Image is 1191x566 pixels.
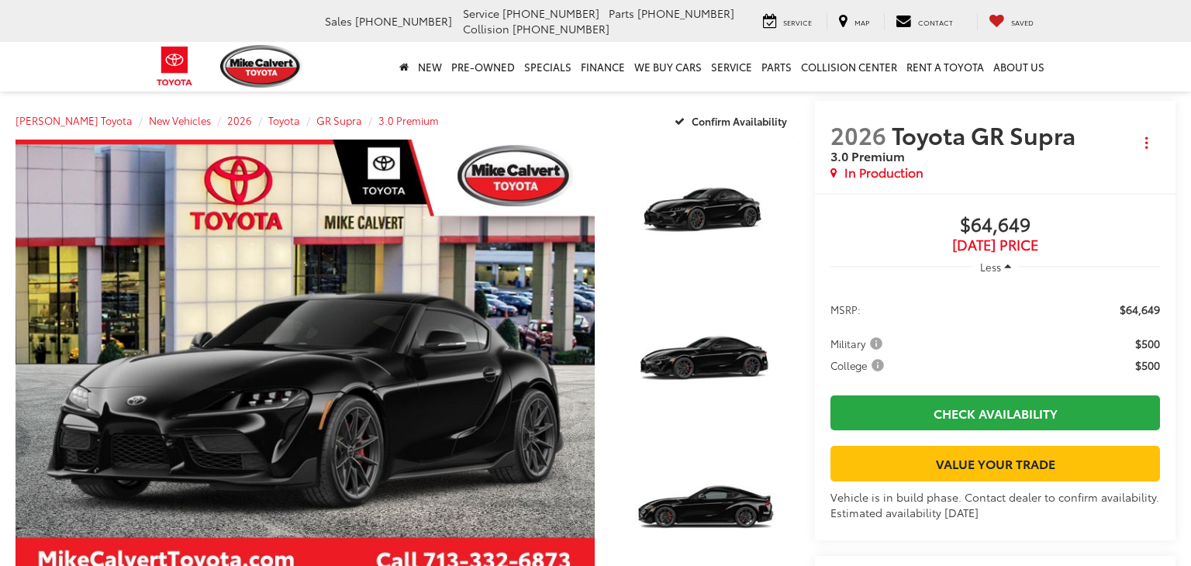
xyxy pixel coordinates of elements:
[884,13,965,30] a: Contact
[830,214,1160,237] span: $64,649
[830,395,1160,430] a: Check Availability
[980,260,1001,274] span: Less
[692,114,787,128] span: Confirm Availability
[830,336,885,351] span: Military
[854,17,869,27] span: Map
[902,42,989,91] a: Rent a Toyota
[609,288,801,432] img: 2026 Toyota GR Supra 3.0 Premium
[830,118,886,151] span: 2026
[830,336,888,351] button: Military
[1135,357,1160,373] span: $500
[827,13,881,30] a: Map
[1145,136,1148,149] span: dropdown dots
[609,138,801,282] img: 2026 Toyota GR Supra 3.0 Premium
[892,118,1081,151] span: Toyota GR Supra
[637,5,734,21] span: [PHONE_NUMBER]
[630,42,706,91] a: WE BUY CARS
[706,42,757,91] a: Service
[520,42,576,91] a: Specials
[830,489,1160,520] div: Vehicle is in build phase. Contact dealer to confirm availability. Estimated availability [DATE]
[1133,129,1160,156] button: Actions
[830,237,1160,253] span: [DATE] PRICE
[325,13,352,29] span: Sales
[972,253,1019,281] button: Less
[918,17,953,27] span: Contact
[989,42,1049,91] a: About Us
[977,13,1045,30] a: My Saved Vehicles
[513,21,609,36] span: [PHONE_NUMBER]
[757,42,796,91] a: Parts
[830,446,1160,481] a: Value Your Trade
[666,107,800,134] button: Confirm Availability
[447,42,520,91] a: Pre-Owned
[830,357,887,373] span: College
[609,5,634,21] span: Parts
[149,113,211,127] a: New Vehicles
[227,113,252,127] a: 2026
[796,42,902,91] a: Collision Center
[463,5,499,21] span: Service
[395,42,413,91] a: Home
[1120,302,1160,317] span: $64,649
[502,5,599,21] span: [PHONE_NUMBER]
[783,17,812,27] span: Service
[146,41,204,91] img: Toyota
[1011,17,1034,27] span: Saved
[378,113,439,127] a: 3.0 Premium
[751,13,823,30] a: Service
[413,42,447,91] a: New
[220,45,302,88] img: Mike Calvert Toyota
[830,302,861,317] span: MSRP:
[844,164,923,181] span: In Production
[576,42,630,91] a: Finance
[612,140,799,281] a: Expand Photo 1
[316,113,362,127] a: GR Supra
[463,21,509,36] span: Collision
[830,147,905,164] span: 3.0 Premium
[830,357,889,373] button: College
[1135,336,1160,351] span: $500
[612,289,799,430] a: Expand Photo 2
[16,113,133,127] a: [PERSON_NAME] Toyota
[355,13,452,29] span: [PHONE_NUMBER]
[268,113,300,127] a: Toyota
